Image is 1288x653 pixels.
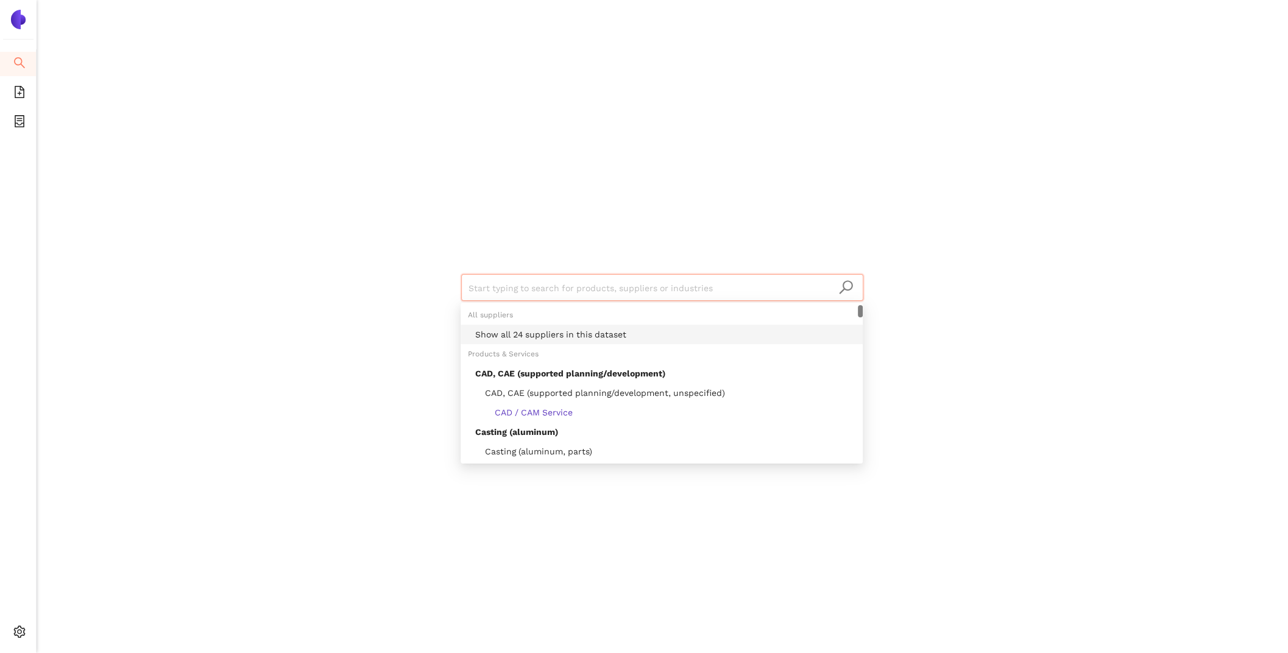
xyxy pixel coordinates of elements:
span: Casting (aluminum, parts) [475,447,592,456]
div: Show all 24 suppliers in this dataset [475,328,855,341]
div: Products & Services [461,344,863,364]
span: setting [13,621,26,646]
div: All suppliers [461,305,863,325]
span: search [13,52,26,77]
img: Logo [9,10,28,29]
span: CAD / CAM Service [475,408,573,417]
span: CAD, CAE (supported planning/development, unspecified) [475,388,725,398]
span: file-add [13,82,26,106]
span: Casting (aluminum) [475,427,558,437]
span: search [838,280,854,295]
span: container [13,111,26,135]
div: Show all 24 suppliers in this dataset [461,325,863,344]
span: CAD, CAE (supported planning/development) [475,369,665,378]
